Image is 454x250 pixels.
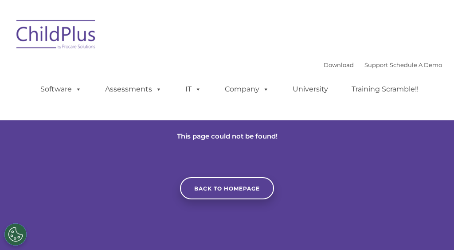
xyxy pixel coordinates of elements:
a: Schedule A Demo [390,61,442,68]
img: ChildPlus by Procare Solutions [12,14,101,58]
a: Back to homepage [180,177,274,199]
a: IT [176,80,210,98]
button: Cookies Settings [4,223,27,246]
a: Company [216,80,278,98]
a: Assessments [96,80,171,98]
a: Download [324,61,354,68]
a: Software [31,80,90,98]
font: | [324,61,442,68]
a: Support [364,61,388,68]
a: University [284,80,337,98]
a: Training Scramble!! [343,80,427,98]
p: This page could not be found! [134,131,320,142]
